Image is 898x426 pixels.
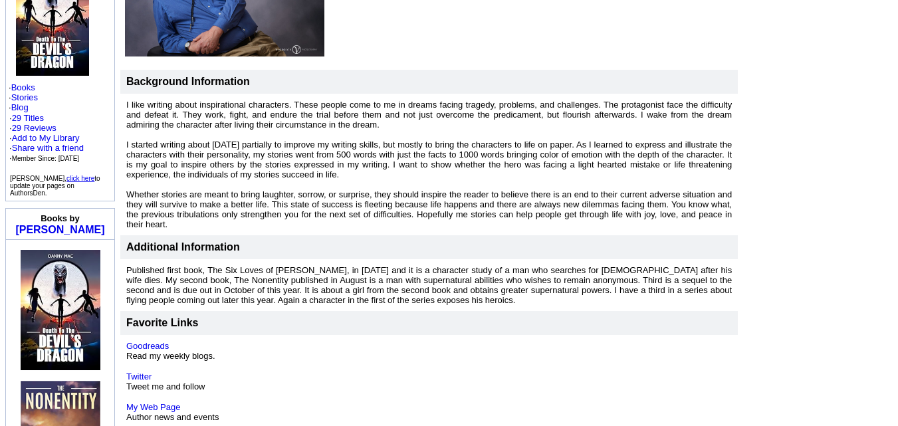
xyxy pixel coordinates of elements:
[11,82,35,92] a: Books
[12,155,80,162] font: Member Since: [DATE]
[126,372,205,391] font: Tweet me and follow
[58,243,59,248] img: shim.gif
[126,317,198,328] font: Favorite Links
[9,113,84,163] font: · ·
[126,341,215,361] font: Read my weekly blogs.
[21,250,100,371] img: 79725.jpg
[60,243,61,248] img: shim.gif
[9,133,84,163] font: · · ·
[59,243,60,248] img: shim.gif
[126,241,240,253] font: Additional Information
[41,213,80,223] b: Books by
[12,143,84,153] a: Share with a friend
[11,92,38,102] a: Stories
[66,175,94,182] a: click here
[126,402,219,422] font: Author news and events
[10,175,100,197] font: [PERSON_NAME], to update your pages on AuthorsDen.
[12,113,44,123] a: 29 Titles
[126,100,732,229] font: I like writing about inspirational characters. These people come to me in dreams facing tragedy, ...
[126,402,180,412] a: My Web Page
[11,102,29,112] a: Blog
[15,224,104,235] a: [PERSON_NAME]
[126,341,169,351] a: Goodreads
[126,76,250,87] b: Background Information
[126,372,152,381] a: Twitter
[12,123,56,133] a: 29 Reviews
[126,265,732,305] font: Published first book, The Six Loves of [PERSON_NAME], in [DATE] and it is a character study of a ...
[61,243,62,248] img: shim.gif
[12,133,80,143] a: Add to My Library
